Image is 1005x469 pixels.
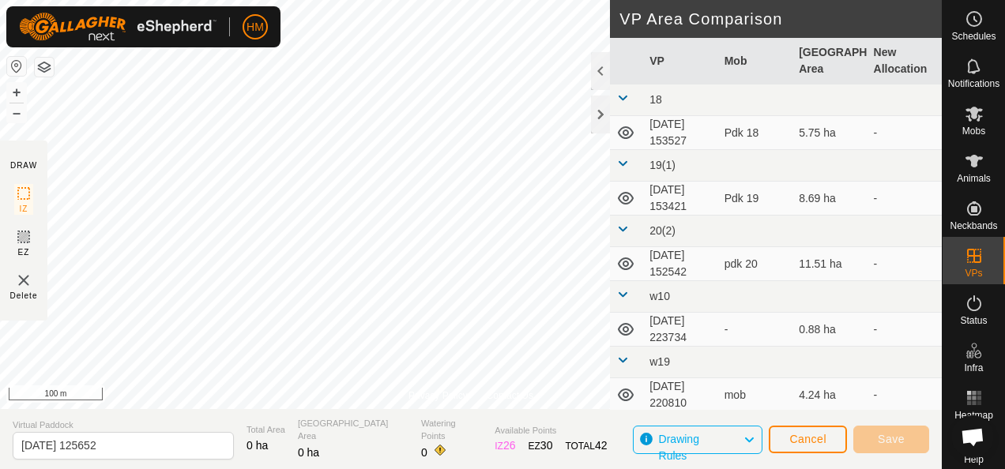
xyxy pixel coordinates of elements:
[643,313,717,347] td: [DATE] 223734
[868,247,942,281] td: -
[649,224,676,237] span: 20(2)
[13,418,234,432] span: Virtual Paddock
[948,79,999,88] span: Notifications
[540,439,553,452] span: 30
[725,256,786,272] div: pdk 20
[792,313,867,347] td: 0.88 ha
[643,182,717,216] td: [DATE] 153421
[789,433,826,445] span: Cancel
[792,378,867,412] td: 4.24 ha
[421,417,482,443] span: Watering Points
[565,437,607,454] div: TOTAL
[10,159,37,171] div: DRAW
[792,116,867,150] td: 5.75 ha
[20,203,28,215] span: IZ
[421,446,427,459] span: 0
[35,58,54,77] button: Map Layers
[962,126,985,136] span: Mobs
[14,271,33,290] img: VP
[643,378,717,412] td: [DATE] 220810
[950,221,997,231] span: Neckbands
[7,83,26,102] button: +
[769,426,847,453] button: Cancel
[7,57,26,76] button: Reset Map
[964,455,984,464] span: Help
[643,247,717,281] td: [DATE] 152542
[408,388,468,403] a: Privacy Policy
[10,290,38,302] span: Delete
[649,355,670,368] span: w19
[487,388,533,403] a: Contact Us
[619,9,942,28] h2: VP Area Comparison
[19,13,216,41] img: Gallagher Logo
[878,433,905,445] span: Save
[868,378,942,412] td: -
[718,38,792,84] th: Mob
[868,116,942,150] td: -
[725,190,786,207] div: Pdk 19
[868,38,942,84] th: New Allocation
[7,103,26,122] button: –
[247,439,268,452] span: 0 ha
[951,32,996,41] span: Schedules
[951,415,994,458] div: Open chat
[659,433,699,462] span: Drawing Rules
[298,417,408,443] span: [GEOGRAPHIC_DATA] Area
[725,387,786,403] div: mob
[495,424,607,437] span: Available Points
[954,411,993,420] span: Heatmap
[965,268,982,278] span: VPs
[649,290,670,302] span: w10
[960,316,987,325] span: Status
[247,19,264,36] span: HM
[18,246,30,258] span: EZ
[853,426,929,453] button: Save
[868,313,942,347] td: -
[643,38,717,84] th: VP
[595,439,608,452] span: 42
[792,247,867,281] td: 11.51 ha
[957,174,991,183] span: Animals
[868,182,942,216] td: -
[503,439,516,452] span: 26
[643,116,717,150] td: [DATE] 153527
[649,93,662,106] span: 18
[725,125,786,141] div: Pdk 18
[529,437,553,454] div: EZ
[725,321,786,338] div: -
[964,363,983,373] span: Infra
[792,182,867,216] td: 8.69 ha
[495,437,515,454] div: IZ
[298,446,319,459] span: 0 ha
[792,38,867,84] th: [GEOGRAPHIC_DATA] Area
[649,159,676,171] span: 19(1)
[247,423,285,437] span: Total Area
